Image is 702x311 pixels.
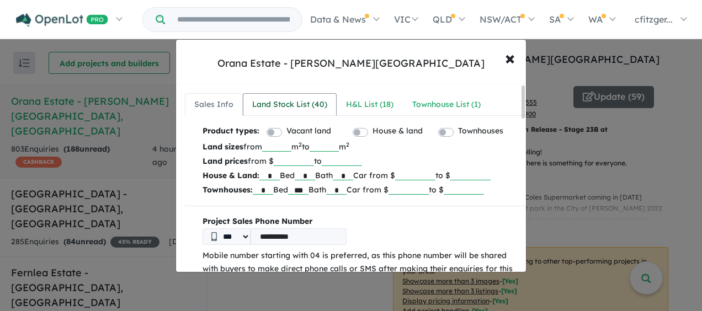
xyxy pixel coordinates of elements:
b: Townhouses: [203,185,253,195]
b: Project Sales Phone Number [203,215,517,228]
div: Sales Info [194,98,233,111]
div: Land Stock List ( 40 ) [252,98,327,111]
b: House & Land: [203,170,259,180]
div: H&L List ( 18 ) [346,98,393,111]
sup: 2 [346,141,349,148]
p: from m to m [203,140,517,154]
b: Product types: [203,125,259,140]
span: cfitzger... [635,14,673,25]
label: Townhouses [458,125,503,138]
sup: 2 [299,141,302,148]
div: Townhouse List ( 1 ) [412,98,481,111]
p: Mobile number starting with 04 is preferred, as this phone number will be shared with buyers to m... [203,249,517,288]
p: Bed Bath Car from $ to $ [203,168,517,183]
label: Vacant land [286,125,331,138]
b: Land sizes [203,142,243,152]
span: × [505,46,515,69]
p: from $ to [203,154,517,168]
input: Try estate name, suburb, builder or developer [167,8,300,31]
b: Land prices [203,156,248,166]
div: Orana Estate - [PERSON_NAME][GEOGRAPHIC_DATA] [217,56,485,71]
img: Openlot PRO Logo White [16,13,108,27]
label: House & land [373,125,423,138]
p: Bed Bath Car from $ to $ [203,183,517,197]
img: Phone icon [211,232,217,241]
